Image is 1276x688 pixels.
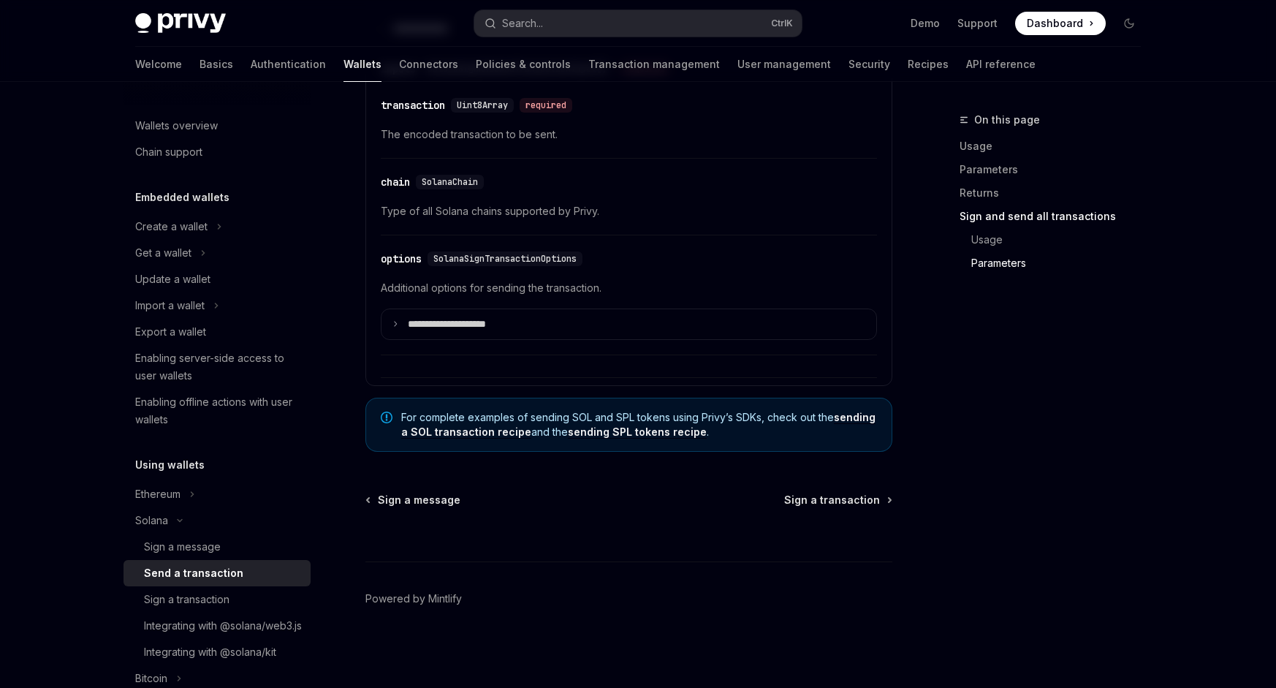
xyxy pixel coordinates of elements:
[784,493,891,507] a: Sign a transaction
[124,345,311,389] a: Enabling server-side access to user wallets
[144,643,276,661] div: Integrating with @solana/kit
[135,13,226,34] img: dark logo
[124,266,311,292] a: Update a wallet
[135,189,229,206] h5: Embedded wallets
[144,617,302,635] div: Integrating with @solana/web3.js
[960,135,1152,158] a: Usage
[124,389,311,433] a: Enabling offline actions with user wallets
[144,564,243,582] div: Send a transaction
[135,485,181,503] div: Ethereum
[381,175,410,189] div: chain
[251,47,326,82] a: Authentication
[520,98,572,113] div: required
[381,279,877,297] span: Additional options for sending the transaction.
[200,47,233,82] a: Basics
[135,218,208,235] div: Create a wallet
[422,176,478,188] span: SolanaChain
[135,512,168,529] div: Solana
[144,591,229,608] div: Sign a transaction
[381,98,445,113] div: transaction
[135,456,205,474] h5: Using wallets
[135,393,302,428] div: Enabling offline actions with user wallets
[474,10,802,37] button: Search...CtrlK
[966,47,1036,82] a: API reference
[135,143,202,161] div: Chain support
[367,493,460,507] a: Sign a message
[135,323,206,341] div: Export a wallet
[433,253,577,265] span: SolanaSignTransactionOptions
[135,349,302,385] div: Enabling server-side access to user wallets
[124,113,311,139] a: Wallets overview
[971,228,1152,252] a: Usage
[124,613,311,639] a: Integrating with @solana/web3.js
[476,47,571,82] a: Policies & controls
[124,639,311,665] a: Integrating with @solana/kit
[378,493,460,507] span: Sign a message
[124,560,311,586] a: Send a transaction
[957,16,998,31] a: Support
[908,47,949,82] a: Recipes
[381,203,877,220] span: Type of all Solana chains supported by Privy.
[457,99,508,111] span: Uint8Array
[135,297,205,314] div: Import a wallet
[784,493,880,507] span: Sign a transaction
[343,47,381,82] a: Wallets
[974,111,1040,129] span: On this page
[381,126,877,143] span: The encoded transaction to be sent.
[568,426,707,439] a: sending SPL tokens recipe
[960,158,1152,181] a: Parameters
[124,139,311,165] a: Chain support
[135,244,191,262] div: Get a wallet
[401,410,877,439] span: For complete examples of sending SOL and SPL tokens using Privy’s SDKs, check out the and the .
[124,534,311,560] a: Sign a message
[971,252,1152,275] a: Parameters
[502,15,543,32] div: Search...
[381,412,392,423] svg: Note
[848,47,890,82] a: Security
[399,47,458,82] a: Connectors
[124,586,311,613] a: Sign a transaction
[960,181,1152,205] a: Returns
[124,319,311,345] a: Export a wallet
[135,47,182,82] a: Welcome
[737,47,831,82] a: User management
[144,538,221,556] div: Sign a message
[135,271,210,288] div: Update a wallet
[1027,16,1083,31] span: Dashboard
[588,47,720,82] a: Transaction management
[1015,12,1106,35] a: Dashboard
[960,205,1152,228] a: Sign and send all transactions
[381,252,422,266] div: options
[911,16,940,31] a: Demo
[365,591,462,606] a: Powered by Mintlify
[135,117,218,135] div: Wallets overview
[135,670,167,687] div: Bitcoin
[1117,12,1141,35] button: Toggle dark mode
[771,18,793,29] span: Ctrl K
